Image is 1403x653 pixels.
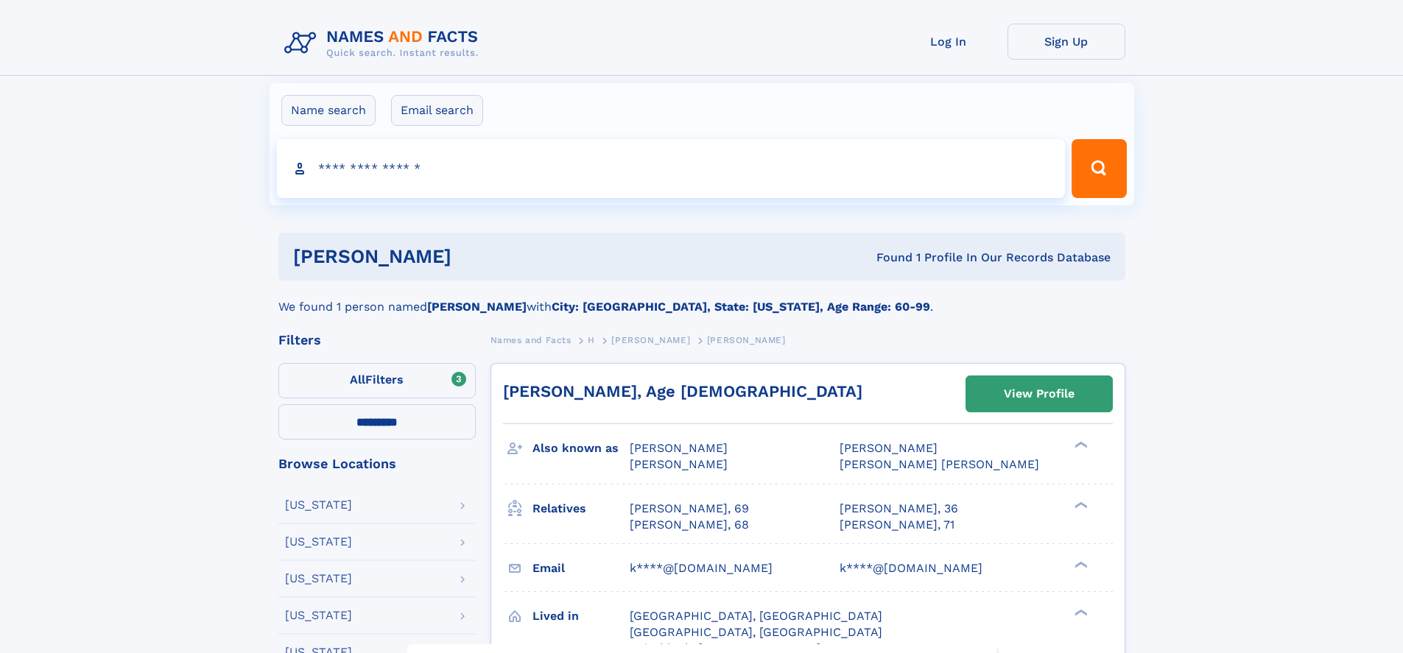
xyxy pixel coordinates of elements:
[611,331,690,349] a: [PERSON_NAME]
[630,441,728,455] span: [PERSON_NAME]
[611,335,690,345] span: [PERSON_NAME]
[278,280,1125,316] div: We found 1 person named with .
[391,95,483,126] label: Email search
[490,331,572,349] a: Names and Facts
[840,457,1039,471] span: [PERSON_NAME] [PERSON_NAME]
[285,573,352,585] div: [US_STATE]
[427,300,527,314] b: [PERSON_NAME]
[1072,139,1126,198] button: Search Button
[503,382,862,400] a: [PERSON_NAME], Age [DEMOGRAPHIC_DATA]
[278,333,476,347] div: Filters
[1004,377,1075,411] div: View Profile
[630,517,749,533] a: [PERSON_NAME], 68
[552,300,930,314] b: City: [GEOGRAPHIC_DATA], State: [US_STATE], Age Range: 60-99
[532,604,630,629] h3: Lived in
[840,441,938,455] span: [PERSON_NAME]
[707,335,786,345] span: [PERSON_NAME]
[966,376,1112,412] a: View Profile
[664,250,1111,266] div: Found 1 Profile In Our Records Database
[285,536,352,548] div: [US_STATE]
[588,331,595,349] a: H
[1071,500,1089,509] div: ❯
[277,139,1066,198] input: search input
[630,609,882,623] span: [GEOGRAPHIC_DATA], [GEOGRAPHIC_DATA]
[1071,440,1089,450] div: ❯
[1071,560,1089,569] div: ❯
[281,95,376,126] label: Name search
[890,24,1008,60] a: Log In
[532,436,630,461] h3: Also known as
[1071,607,1089,617] div: ❯
[840,517,954,533] a: [PERSON_NAME], 71
[532,556,630,581] h3: Email
[1008,24,1125,60] a: Sign Up
[278,457,476,470] div: Browse Locations
[630,457,728,471] span: [PERSON_NAME]
[285,610,352,621] div: [US_STATE]
[588,335,595,345] span: H
[630,501,749,517] a: [PERSON_NAME], 69
[278,363,476,398] label: Filters
[285,499,352,511] div: [US_STATE]
[278,24,490,63] img: Logo Names and Facts
[293,247,664,266] h1: [PERSON_NAME]
[840,501,958,517] a: [PERSON_NAME], 36
[350,373,365,386] span: All
[630,625,882,639] span: [GEOGRAPHIC_DATA], [GEOGRAPHIC_DATA]
[532,496,630,521] h3: Relatives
